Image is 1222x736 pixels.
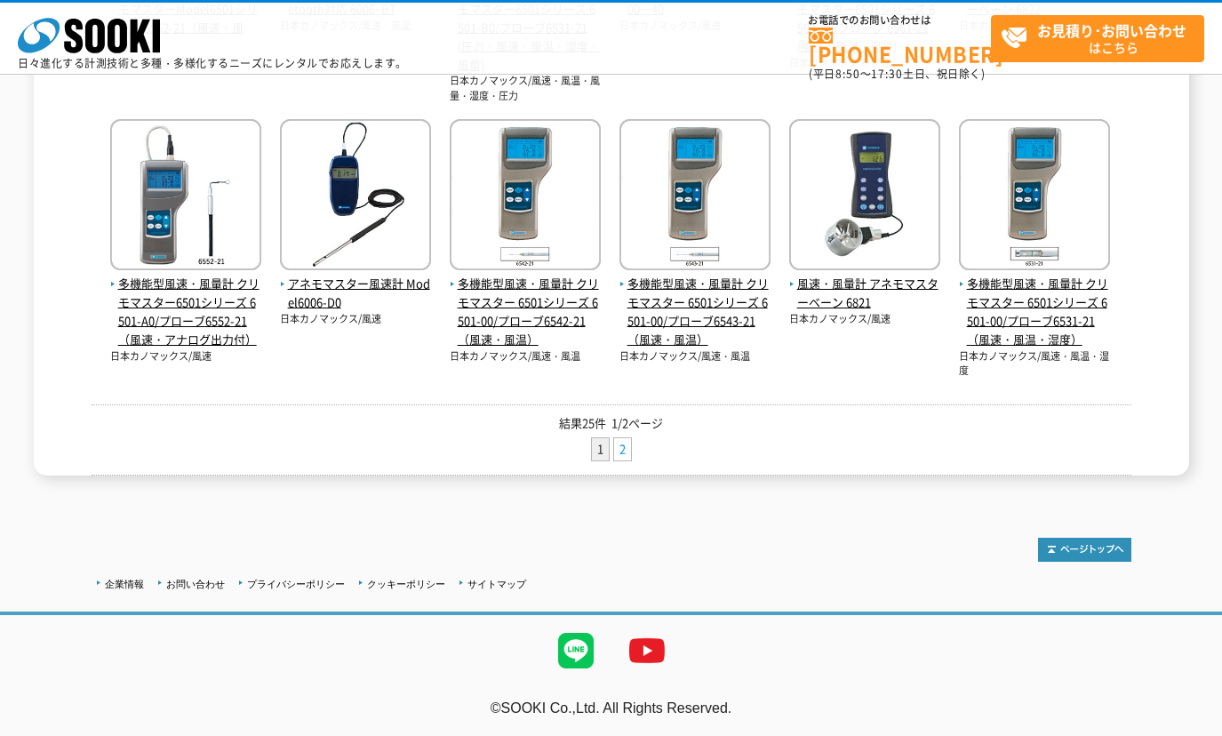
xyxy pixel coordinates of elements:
[959,275,1110,348] span: 多機能型風速・風量計 クリモマスター 6501シリーズ 6501-00/プローブ6531-21（風速・風温・湿度）
[450,119,601,275] img: 6501-00/プローブ6542-21（風速・風温）
[959,349,1110,379] p: 日本カノマックス/風速・風温・湿度
[367,579,445,589] a: クッキーポリシー
[809,15,991,26] span: お電話でのお問い合わせは
[991,15,1204,62] a: お見積り･お問い合わせはこちら
[540,615,611,686] img: LINE
[280,312,431,327] p: 日本カノマックス/風速
[105,579,144,589] a: 企業情報
[280,275,431,312] span: アネモマスター風速計 Model6006-D0
[110,119,261,275] img: 6501-A0/プローブ6552-21（風速・アナログ出力付）
[1037,20,1186,41] strong: お見積り･お問い合わせ
[611,615,683,686] img: YouTube
[450,349,601,364] p: 日本カノマックス/風速・風温
[614,438,631,460] a: 2
[18,58,407,68] p: 日々進化する計測技術と多種・多様化するニーズにレンタルでお応えします。
[450,257,601,349] a: 多機能型風速・風量計 クリモマスター 6501シリーズ 6501-00/プローブ6542-21（風速・風温）
[467,579,526,589] a: サイトマップ
[959,119,1110,275] img: 6501-00/プローブ6531-21（風速・風温・湿度）
[809,66,985,82] span: (平日 ～ 土日、祝日除く)
[835,66,860,82] span: 8:50
[619,257,771,349] a: 多機能型風速・風量計 クリモマスター 6501シリーズ 6501-00/プローブ6543-21（風速・風温）
[450,275,601,348] span: 多機能型風速・風量計 クリモマスター 6501シリーズ 6501-00/プローブ6542-21（風速・風温）
[166,579,225,589] a: お問い合わせ
[619,119,771,275] img: 6501-00/プローブ6543-21（風速・風温）
[110,257,261,349] a: 多機能型風速・風量計 クリモマスター6501シリーズ 6501-A0/プローブ6552-21（風速・アナログ出力付）
[619,349,771,364] p: 日本カノマックス/風速・風温
[280,119,431,275] img: Model6006-D0
[789,119,940,275] img: 6821
[280,257,431,312] a: アネモマスター風速計 Model6006-D0
[1154,719,1222,734] a: テストMail
[591,437,610,461] li: 1
[809,28,991,64] a: [PHONE_NUMBER]
[247,579,345,589] a: プライバシーポリシー
[110,349,261,364] p: 日本カノマックス/風速
[1001,16,1203,60] span: はこちら
[619,275,771,348] span: 多機能型風速・風量計 クリモマスター 6501シリーズ 6501-00/プローブ6543-21（風速・風温）
[959,257,1110,349] a: 多機能型風速・風量計 クリモマスター 6501シリーズ 6501-00/プローブ6531-21（風速・風温・湿度）
[110,275,261,348] span: 多機能型風速・風量計 クリモマスター6501シリーズ 6501-A0/プローブ6552-21（風速・アナログ出力付）
[789,257,940,312] a: 風速・風量計 アネモマスターベーン 6821
[789,275,940,312] span: 風速・風量計 アネモマスターベーン 6821
[92,414,1131,433] p: 結果25件 1/2ページ
[871,66,903,82] span: 17:30
[450,74,601,103] p: 日本カノマックス/風速・風温・風量・湿度・圧力
[1038,538,1131,562] img: トップページへ
[789,312,940,327] p: 日本カノマックス/風速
